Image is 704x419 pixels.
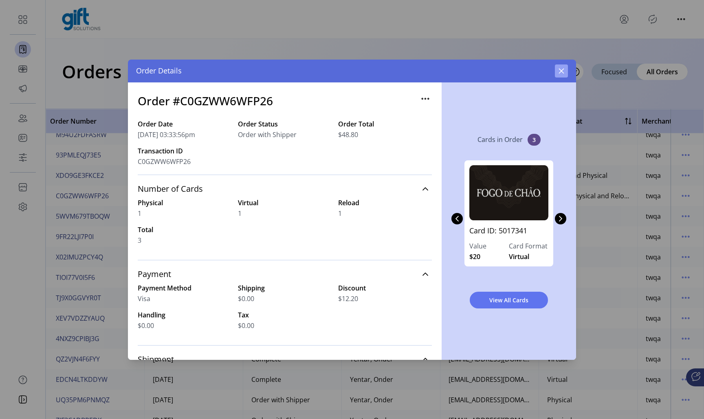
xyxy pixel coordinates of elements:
[238,208,242,218] span: 1
[238,119,332,129] label: Order Status
[136,65,182,76] span: Order Details
[138,157,191,166] span: C0GZWW6WFP26
[509,252,529,262] span: Virtual
[138,355,174,364] span: Shipment
[509,241,548,251] label: Card Format
[451,213,463,224] button: Previous Page
[238,130,297,140] span: Order with Shipper
[528,134,541,146] span: 3
[138,198,231,208] label: Physical
[338,294,358,304] span: $12.20
[238,294,254,304] span: $0.00
[138,92,273,109] h3: Order #C0GZWW6WFP26
[238,310,332,320] label: Tax
[238,198,332,208] label: Virtual
[138,130,195,140] span: [DATE] 03:33:56pm
[138,265,432,283] a: Payment
[138,283,432,340] div: Payment
[138,294,150,304] span: Visa
[138,321,154,330] span: $0.00
[555,213,566,224] button: Next Page
[338,208,342,218] span: 1
[138,198,432,255] div: Number of Cards
[138,310,231,320] label: Handling
[138,270,171,278] span: Payment
[138,119,231,129] label: Order Date
[470,292,548,308] button: View All Cards
[469,252,480,262] span: $20
[338,130,358,140] span: $48.80
[338,119,432,129] label: Order Total
[138,180,432,198] a: Number of Cards
[138,208,141,218] span: 1
[338,283,432,293] label: Discount
[477,135,523,144] p: Cards in Order
[138,283,231,293] label: Payment Method
[138,185,203,193] span: Number of Cards
[238,321,254,330] span: $0.00
[469,225,548,241] a: Card ID: 5017341
[469,165,548,220] img: 5017341
[138,225,231,235] label: Total
[138,146,231,156] label: Transaction ID
[138,235,141,245] span: 3
[138,350,432,368] a: Shipment
[463,152,555,285] div: 1
[338,198,432,208] label: Reload
[480,296,537,304] span: View All Cards
[469,241,509,251] label: Value
[238,283,332,293] label: Shipping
